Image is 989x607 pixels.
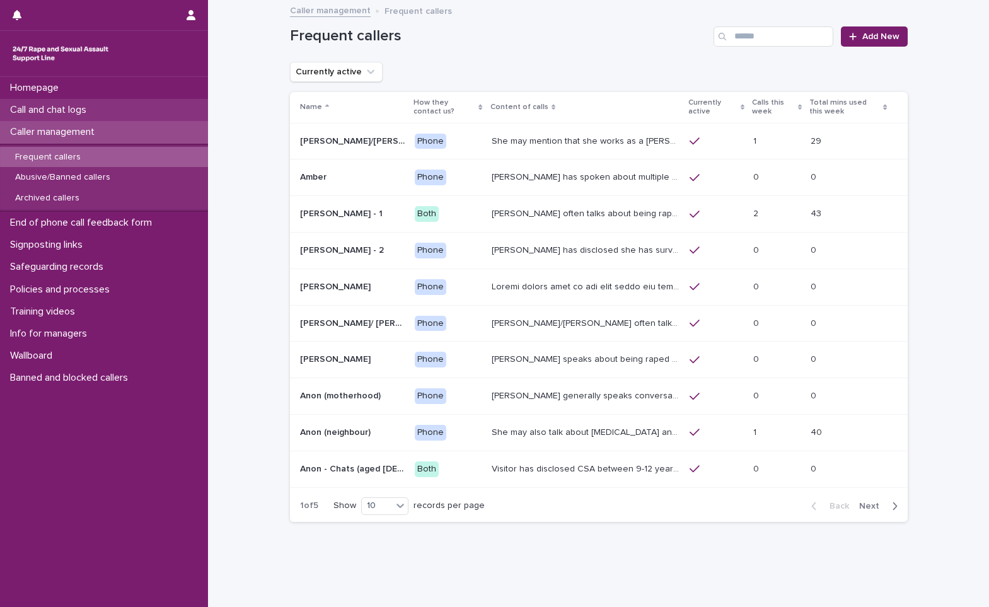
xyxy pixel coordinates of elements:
p: records per page [414,500,485,511]
p: End of phone call feedback form [5,217,162,229]
p: Anna/Emma often talks about being raped at gunpoint at the age of 13/14 by her ex-partner, aged 1... [492,316,682,329]
p: [PERSON_NAME] - 1 [300,206,385,219]
p: 0 [753,388,761,402]
p: Call and chat logs [5,104,96,116]
p: Homepage [5,82,69,94]
div: Phone [415,316,446,332]
p: Info for managers [5,328,97,340]
tr: Anon - Chats (aged [DEMOGRAPHIC_DATA])Anon - Chats (aged [DEMOGRAPHIC_DATA]) BothVisitor has disc... [290,451,908,487]
p: 40 [811,425,824,438]
p: [PERSON_NAME] [300,279,373,292]
p: 0 [811,352,819,365]
p: 1 [753,425,759,438]
div: Both [415,461,439,477]
p: Frequent callers [385,3,452,17]
p: Visitor has disclosed CSA between 9-12 years of age involving brother in law who lifted them out ... [492,461,682,475]
div: Phone [415,134,446,149]
p: Training videos [5,306,85,318]
button: Next [854,500,908,512]
div: Phone [415,388,446,404]
span: Back [822,502,849,511]
p: Safeguarding records [5,261,113,273]
p: 1 [753,134,759,147]
p: She may mention that she works as a Nanny, looking after two children. Abbie / Emily has let us k... [492,134,682,147]
p: [PERSON_NAME] - 2 [300,243,386,256]
p: 0 [811,243,819,256]
p: Andrew shared that he has been raped and beaten by a group of men in or near his home twice withi... [492,279,682,292]
p: Anon - Chats (aged 16 -17) [300,461,408,475]
tr: [PERSON_NAME] - 1[PERSON_NAME] - 1 Both[PERSON_NAME] often talks about being raped a night before... [290,196,908,233]
p: Name [300,100,322,114]
a: Add New [841,26,907,47]
p: 0 [753,170,761,183]
p: [PERSON_NAME] [300,352,373,365]
p: Signposting links [5,239,93,251]
p: Anon (motherhood) [300,388,383,402]
tr: [PERSON_NAME]/[PERSON_NAME] (Anon/'I don't know'/'I can't remember')[PERSON_NAME]/[PERSON_NAME] (... [290,123,908,159]
div: Phone [415,243,446,258]
p: Total mins used this week [809,96,880,119]
p: Caller management [5,126,105,138]
p: 0 [753,352,761,365]
p: Anon (neighbour) [300,425,373,438]
p: Policies and processes [5,284,120,296]
p: She may also talk about child sexual abuse and about currently being physically disabled. She has... [492,425,682,438]
p: Frequent callers [5,152,91,163]
p: Amy has disclosed she has survived two rapes, one in the UK and the other in Australia in 2013. S... [492,243,682,256]
button: Back [801,500,854,512]
p: Caller speaks about being raped and abused by the police and her ex-husband of 20 years. She has ... [492,352,682,365]
button: Currently active [290,62,383,82]
div: Phone [415,279,446,295]
p: Amber [300,170,329,183]
tr: [PERSON_NAME] - 2[PERSON_NAME] - 2 Phone[PERSON_NAME] has disclosed she has survived two rapes, o... [290,232,908,269]
p: Calls this week [752,96,795,119]
span: Add New [862,32,899,41]
a: Caller management [290,3,371,17]
p: 2 [753,206,761,219]
tr: Anon (neighbour)Anon (neighbour) PhoneShe may also talk about [MEDICAL_DATA] and about currently ... [290,414,908,451]
div: Phone [415,425,446,441]
tr: [PERSON_NAME]/ [PERSON_NAME][PERSON_NAME]/ [PERSON_NAME] Phone[PERSON_NAME]/[PERSON_NAME] often t... [290,305,908,342]
p: How they contact us? [414,96,475,119]
p: 0 [811,170,819,183]
h1: Frequent callers [290,27,709,45]
p: Banned and blocked callers [5,372,138,384]
img: rhQMoQhaT3yELyF149Cw [10,41,111,66]
p: 0 [811,388,819,402]
p: 0 [811,461,819,475]
p: Amber has spoken about multiple experiences of sexual abuse. Amber told us she is now 18 (as of 0... [492,170,682,183]
p: Wallboard [5,350,62,362]
tr: [PERSON_NAME][PERSON_NAME] Phone[PERSON_NAME] speaks about being raped and abused by the police a... [290,342,908,378]
p: [PERSON_NAME]/ [PERSON_NAME] [300,316,408,329]
span: Next [859,502,887,511]
div: Phone [415,352,446,367]
p: Caller generally speaks conversationally about many different things in her life and rarely speak... [492,388,682,402]
p: 43 [811,206,824,219]
tr: Anon (motherhood)Anon (motherhood) Phone[PERSON_NAME] generally speaks conversationally about man... [290,378,908,415]
p: Archived callers [5,193,90,204]
p: Currently active [688,96,737,119]
p: 0 [811,316,819,329]
p: Abusive/Banned callers [5,172,120,183]
input: Search [714,26,833,47]
div: Phone [415,170,446,185]
p: Show [333,500,356,511]
div: 10 [362,499,392,512]
tr: AmberAmber Phone[PERSON_NAME] has spoken about multiple experiences of [MEDICAL_DATA]. [PERSON_NA... [290,159,908,196]
p: 29 [811,134,824,147]
p: 0 [753,316,761,329]
p: 0 [753,243,761,256]
div: Both [415,206,439,222]
p: Content of calls [490,100,548,114]
p: Amy often talks about being raped a night before or 2 weeks ago or a month ago. She also makes re... [492,206,682,219]
p: 0 [753,279,761,292]
p: Abbie/Emily (Anon/'I don't know'/'I can't remember') [300,134,408,147]
p: 1 of 5 [290,490,328,521]
tr: [PERSON_NAME][PERSON_NAME] PhoneLoremi dolors amet co adi elit seddo eiu tempor in u labor et dol... [290,269,908,305]
p: 0 [753,461,761,475]
p: 0 [811,279,819,292]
